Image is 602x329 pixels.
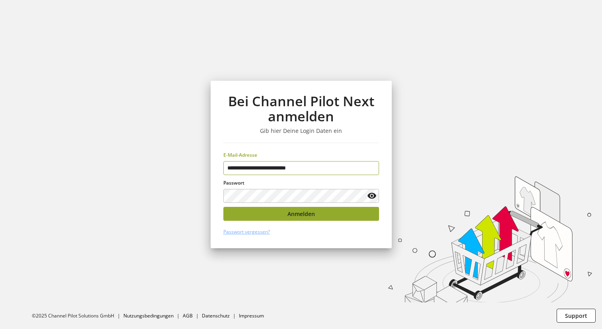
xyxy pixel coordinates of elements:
a: Nutzungsbedingungen [123,312,174,319]
span: Passwort [223,179,244,186]
span: Anmelden [287,210,315,218]
h1: Bei Channel Pilot Next anmelden [223,93,379,124]
a: Impressum [239,312,264,319]
span: E-Mail-Adresse [223,152,257,158]
span: Support [565,311,587,320]
h3: Gib hier Deine Login Daten ein [223,127,379,134]
a: Datenschutz [202,312,230,319]
a: AGB [183,312,193,319]
li: ©2025 Channel Pilot Solutions GmbH [32,312,123,319]
button: Support [557,309,596,323]
a: Passwort vergessen? [223,228,270,235]
button: Anmelden [223,207,379,221]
